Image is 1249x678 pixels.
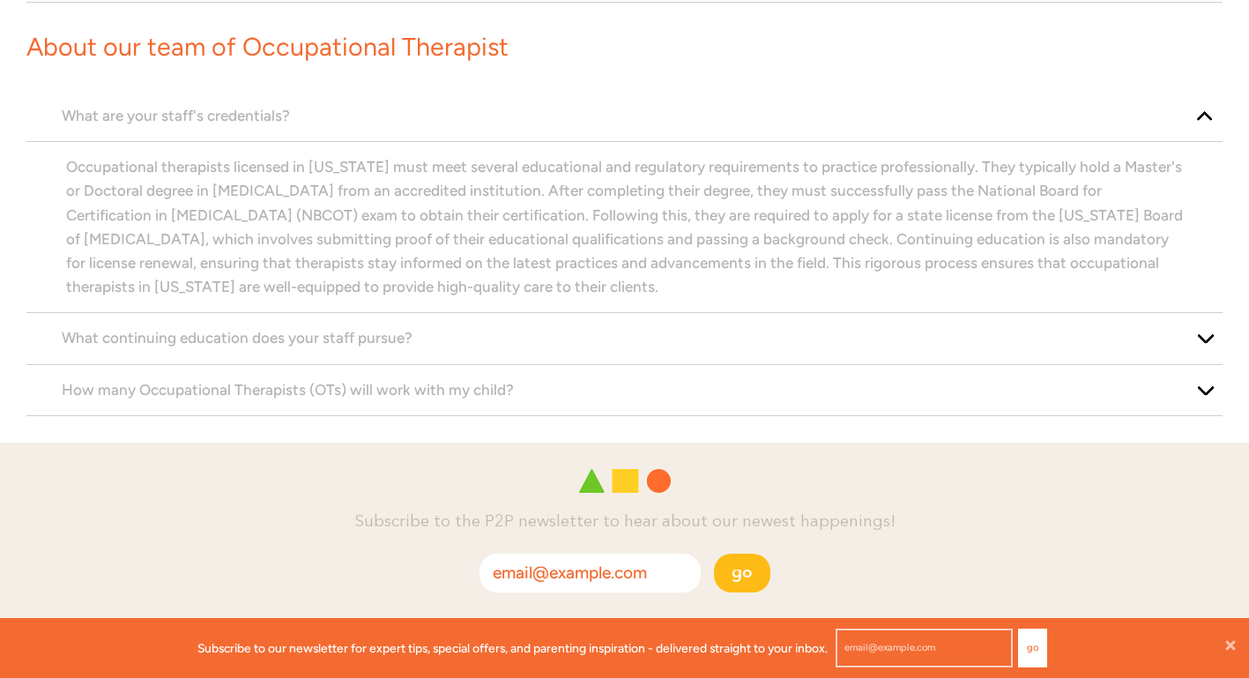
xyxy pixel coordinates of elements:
button: Go [714,554,770,592]
input: email@example.com [480,554,701,592]
h4: Subscribe to the P2P newsletter to hear about our newest happenings! [105,510,1145,536]
span: How many Occupational Therapists (OTs) will work with my child? [62,381,514,399]
img: Play 2 Progress logo [579,469,671,493]
span: What continuing education does your staff pursue? [62,329,413,346]
input: email@example.com [836,629,1013,667]
span: What are your staff's credentials? [62,107,290,124]
button: Go [1018,629,1047,667]
p: Subscribe to our newsletter for expert tips, special offers, and parenting inspiration - delivere... [197,638,828,658]
span: Occupational therapists licensed in [US_STATE] must meet several educational and regulatory requi... [66,158,1183,295]
h1: About our team of Occupational Therapist [26,29,1249,64]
